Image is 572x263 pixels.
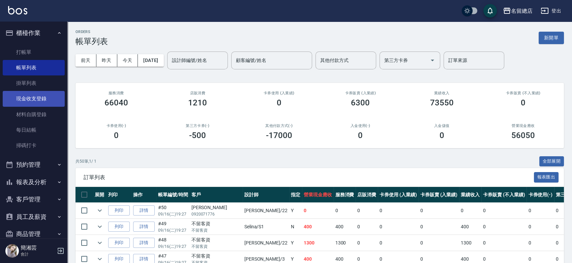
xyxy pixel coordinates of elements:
button: 商品管理 [3,225,65,243]
td: Y [289,203,302,219]
h2: 卡券販賣 (入業績) [328,91,393,95]
h2: 業績收入 [409,91,475,95]
h2: 店販消費 [165,91,231,95]
button: 新開單 [539,32,564,44]
td: 0 [459,203,481,219]
h2: 卡券販賣 (不入業績) [491,91,556,95]
td: N [289,219,302,235]
th: 指定 [289,187,302,203]
a: 打帳單 [3,44,65,60]
h2: 入金儲值 [409,124,475,128]
td: 0 [356,203,378,219]
button: 列印 [108,205,130,216]
th: 業績收入 [459,187,481,203]
h2: ORDERS [76,30,108,34]
h2: 卡券使用(-) [84,124,149,128]
button: expand row [95,222,105,232]
button: 今天 [117,54,138,67]
button: 報表匯出 [534,172,559,183]
a: 掛單列表 [3,75,65,91]
th: 營業現金應收 [302,187,334,203]
button: 列印 [108,238,130,248]
th: 卡券販賣 (不入業績) [481,187,526,203]
h3: 0 [114,131,119,140]
p: 09/16 (二) 19:27 [158,243,188,250]
a: 現金收支登錄 [3,91,65,106]
th: 客戶 [190,187,243,203]
td: #48 [156,235,190,251]
td: [PERSON_NAME] /22 [243,203,289,219]
h3: 56050 [511,131,535,140]
th: 服務消費 [334,187,356,203]
td: 0 [356,219,378,235]
button: save [483,4,497,18]
h3: 0 [440,131,444,140]
td: 0 [526,203,554,219]
button: [DATE] [138,54,163,67]
th: 帳單編號/時間 [156,187,190,203]
h2: 營業現金應收 [491,124,556,128]
button: 登出 [538,5,564,17]
h3: 6300 [351,98,370,107]
button: 前天 [76,54,96,67]
button: 全部展開 [539,156,564,167]
a: 掃碼打卡 [3,138,65,153]
h3: 73550 [430,98,454,107]
div: 名留總店 [511,7,533,15]
td: 1300 [302,235,334,251]
td: Y [289,235,302,251]
button: 員工及薪資 [3,208,65,226]
div: 不留客資 [191,220,241,227]
th: 店販消費 [356,187,378,203]
td: 0 [378,235,419,251]
p: 09/16 (二) 19:27 [158,227,188,233]
td: Selina /S1 [243,219,289,235]
h2: 入金使用(-) [328,124,393,128]
button: 昨天 [96,54,117,67]
td: 0 [378,219,419,235]
a: 帳單列表 [3,60,65,75]
td: 0 [526,219,554,235]
button: 櫃檯作業 [3,24,65,42]
h3: 服務消費 [84,91,149,95]
th: 展開 [93,187,107,203]
h3: 66040 [104,98,128,107]
p: 不留客資 [191,227,241,233]
a: 詳情 [133,222,155,232]
h3: 0 [277,98,281,107]
p: 不留客資 [191,243,241,250]
td: 0 [302,203,334,219]
h3: 0 [521,98,525,107]
td: 1300 [334,235,356,251]
td: 0 [481,203,526,219]
img: Person [5,244,19,258]
th: 列印 [107,187,131,203]
h2: 卡券使用 (入業績) [246,91,312,95]
span: 訂單列表 [84,174,534,181]
td: [PERSON_NAME] /22 [243,235,289,251]
h2: 第三方卡券(-) [165,124,231,128]
th: 卡券使用(-) [526,187,554,203]
p: 09/16 (二) 19:27 [158,211,188,217]
td: 0 [378,203,419,219]
th: 卡券販賣 (入業績) [419,187,459,203]
div: 不留客資 [191,236,241,243]
td: #50 [156,203,190,219]
button: expand row [95,238,105,248]
td: 400 [302,219,334,235]
td: 0 [419,203,459,219]
td: 0 [334,203,356,219]
td: 1300 [459,235,481,251]
p: 會計 [21,251,55,257]
td: 400 [334,219,356,235]
h3: -500 [189,131,206,140]
td: 0 [419,219,459,235]
h5: 簡湘芸 [21,244,55,251]
button: 預約管理 [3,156,65,173]
button: 報表及分析 [3,173,65,191]
a: 報表匯出 [534,174,559,180]
button: 客戶管理 [3,191,65,208]
button: 列印 [108,222,130,232]
h3: 帳單列表 [76,37,108,46]
a: 詳情 [133,205,155,216]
